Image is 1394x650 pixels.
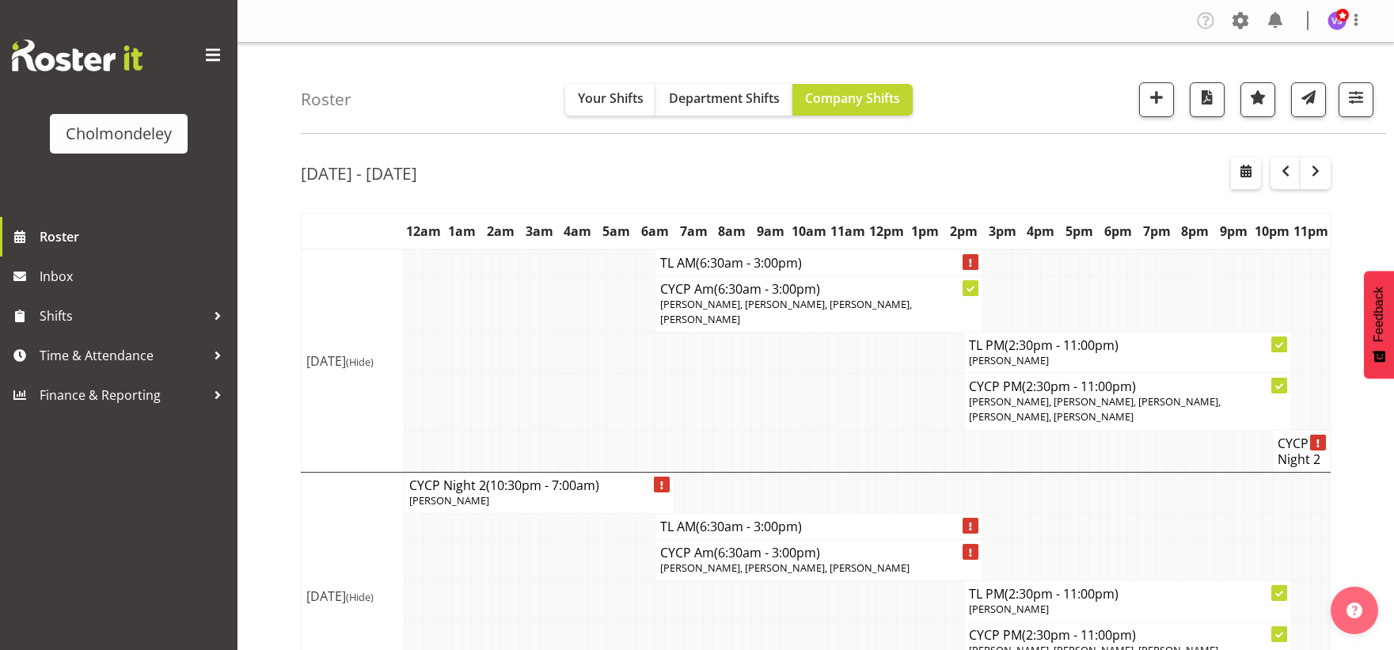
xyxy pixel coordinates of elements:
img: help-xxl-2.png [1347,602,1362,618]
img: victoria-spackman5507.jpg [1328,11,1347,30]
h4: CYCP Night 2 [409,477,669,493]
th: 2am [481,213,520,249]
th: 6pm [1099,213,1138,249]
span: Time & Attendance [40,344,206,367]
th: 5am [597,213,636,249]
h4: CYCP Night 2 [1278,435,1325,467]
span: [PERSON_NAME] [969,353,1049,367]
h2: [DATE] - [DATE] [301,163,417,184]
h4: Roster [301,90,351,108]
h4: CYCP Am [660,281,978,297]
span: [PERSON_NAME], [PERSON_NAME], [PERSON_NAME], [PERSON_NAME], [PERSON_NAME] [969,394,1221,424]
span: (2:30pm - 11:00pm) [1005,336,1119,354]
span: [PERSON_NAME], [PERSON_NAME], [PERSON_NAME], [PERSON_NAME] [660,297,912,326]
h4: CYCP PM [969,627,1286,643]
span: (6:30am - 3:00pm) [714,544,820,561]
th: 9am [751,213,790,249]
span: [PERSON_NAME] [409,493,489,507]
span: (2:30pm - 11:00pm) [1005,585,1119,602]
span: (2:30pm - 11:00pm) [1022,626,1136,644]
th: 4pm [1022,213,1061,249]
th: 1pm [906,213,944,249]
button: Department Shifts [656,84,792,116]
th: 10pm [1253,213,1292,249]
h4: CYCP PM [969,378,1286,394]
th: 8am [713,213,752,249]
span: (2:30pm - 11:00pm) [1022,378,1136,395]
th: 12am [405,213,443,249]
span: [PERSON_NAME] [969,602,1049,616]
button: Send a list of all shifts for the selected filtered period to all rostered employees. [1291,82,1326,117]
th: 3pm [983,213,1022,249]
th: 7am [674,213,713,249]
th: 10am [790,213,829,249]
span: [PERSON_NAME], [PERSON_NAME], [PERSON_NAME] [660,561,910,575]
th: 2pm [944,213,983,249]
div: Cholmondeley [66,122,172,146]
th: 4am [559,213,598,249]
span: Company Shifts [805,89,900,107]
h4: TL AM [660,255,978,271]
button: Your Shifts [565,84,656,116]
button: Download a PDF of the roster according to the set date range. [1190,82,1225,117]
button: Filter Shifts [1339,82,1373,117]
span: (10:30pm - 7:00am) [486,477,599,494]
h4: CYCP Am [660,545,978,561]
th: 1am [443,213,481,249]
button: Highlight an important date within the roster. [1240,82,1275,117]
td: [DATE] [302,249,405,472]
button: Add a new shift [1139,82,1174,117]
th: 3am [520,213,559,249]
button: Feedback - Show survey [1364,271,1394,378]
button: Select a specific date within the roster. [1231,158,1261,189]
span: (6:30am - 3:00pm) [696,254,802,272]
span: Your Shifts [578,89,644,107]
span: Shifts [40,304,206,328]
span: (6:30am - 3:00pm) [714,280,820,298]
th: 11am [829,213,868,249]
span: (6:30am - 3:00pm) [696,518,802,535]
th: 5pm [1060,213,1099,249]
span: Inbox [40,264,230,288]
th: 9pm [1214,213,1253,249]
span: Feedback [1372,287,1386,342]
span: (Hide) [346,355,374,369]
span: Department Shifts [669,89,780,107]
th: 8pm [1176,213,1215,249]
span: (Hide) [346,590,374,604]
h4: TL PM [969,337,1286,353]
th: 11pm [1292,213,1331,249]
span: Finance & Reporting [40,383,206,407]
th: 12pm [868,213,906,249]
button: Company Shifts [792,84,913,116]
img: Rosterit website logo [12,40,142,71]
th: 6am [636,213,674,249]
h4: TL PM [969,586,1286,602]
h4: TL AM [660,519,978,534]
span: Roster [40,225,230,249]
th: 7pm [1138,213,1176,249]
